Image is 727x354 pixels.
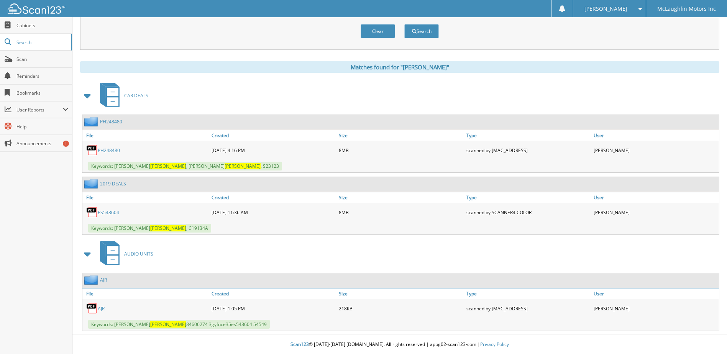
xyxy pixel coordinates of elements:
span: Scan123 [290,341,309,347]
img: folder2.png [84,275,100,285]
a: Size [337,192,464,203]
a: PH248480 [100,118,122,125]
span: [PERSON_NAME] [150,163,186,169]
span: McLaughlin Motors Inc [657,7,716,11]
div: 1 [63,141,69,147]
a: User [592,192,719,203]
a: AJR [100,277,107,283]
a: Created [210,192,337,203]
span: Keywords: [PERSON_NAME] , C19134A [88,224,211,233]
button: Search [404,24,439,38]
div: [DATE] 4:16 PM [210,143,337,158]
a: User [592,130,719,141]
a: ES548604 [98,209,119,216]
span: [PERSON_NAME] [150,321,186,328]
span: [PERSON_NAME] [225,163,261,169]
span: [PERSON_NAME] [150,225,186,231]
span: CAR DEALS [124,92,148,99]
span: AUDIO UNITS [124,251,153,257]
img: PDF.png [86,144,98,156]
span: User Reports [16,107,63,113]
a: Privacy Policy [480,341,509,347]
div: [PERSON_NAME] [592,301,719,316]
a: Size [337,130,464,141]
span: Bookmarks [16,90,68,96]
span: Cabinets [16,22,68,29]
a: Created [210,288,337,299]
div: 8MB [337,205,464,220]
span: Keywords: [PERSON_NAME] 84606274 3gyfnce35es548604 54549 [88,320,270,329]
a: Type [464,192,592,203]
a: File [82,288,210,299]
span: Reminders [16,73,68,79]
a: 2019 DEALS [100,180,126,187]
span: Announcements [16,140,68,147]
a: PH248480 [98,147,120,154]
a: AJR [98,305,105,312]
span: [PERSON_NAME] [584,7,627,11]
a: AUDIO UNITS [95,239,153,269]
a: Type [464,130,592,141]
span: Keywords: [PERSON_NAME] , [PERSON_NAME] , S23123 [88,162,282,170]
div: [DATE] 11:36 AM [210,205,337,220]
a: Created [210,130,337,141]
div: scanned by SCANNER4 COLOR [464,205,592,220]
span: Scan [16,56,68,62]
img: PDF.png [86,206,98,218]
img: PDF.png [86,303,98,314]
div: scanned by [MAC_ADDRESS] [464,143,592,158]
div: 8MB [337,143,464,158]
div: Matches found for "[PERSON_NAME]" [80,61,719,73]
a: Size [337,288,464,299]
span: Search [16,39,67,46]
div: © [DATE]-[DATE] [DOMAIN_NAME]. All rights reserved | appg02-scan123-com | [72,335,727,354]
img: folder2.png [84,179,100,188]
a: File [82,130,210,141]
div: scanned by [MAC_ADDRESS] [464,301,592,316]
a: File [82,192,210,203]
a: Type [464,288,592,299]
iframe: Chat Widget [689,317,727,354]
button: Clear [361,24,395,38]
span: Help [16,123,68,130]
img: folder2.png [84,117,100,126]
a: User [592,288,719,299]
div: 218KB [337,301,464,316]
div: [PERSON_NAME] [592,205,719,220]
a: CAR DEALS [95,80,148,111]
div: [PERSON_NAME] [592,143,719,158]
img: scan123-logo-white.svg [8,3,65,14]
div: [DATE] 1:05 PM [210,301,337,316]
